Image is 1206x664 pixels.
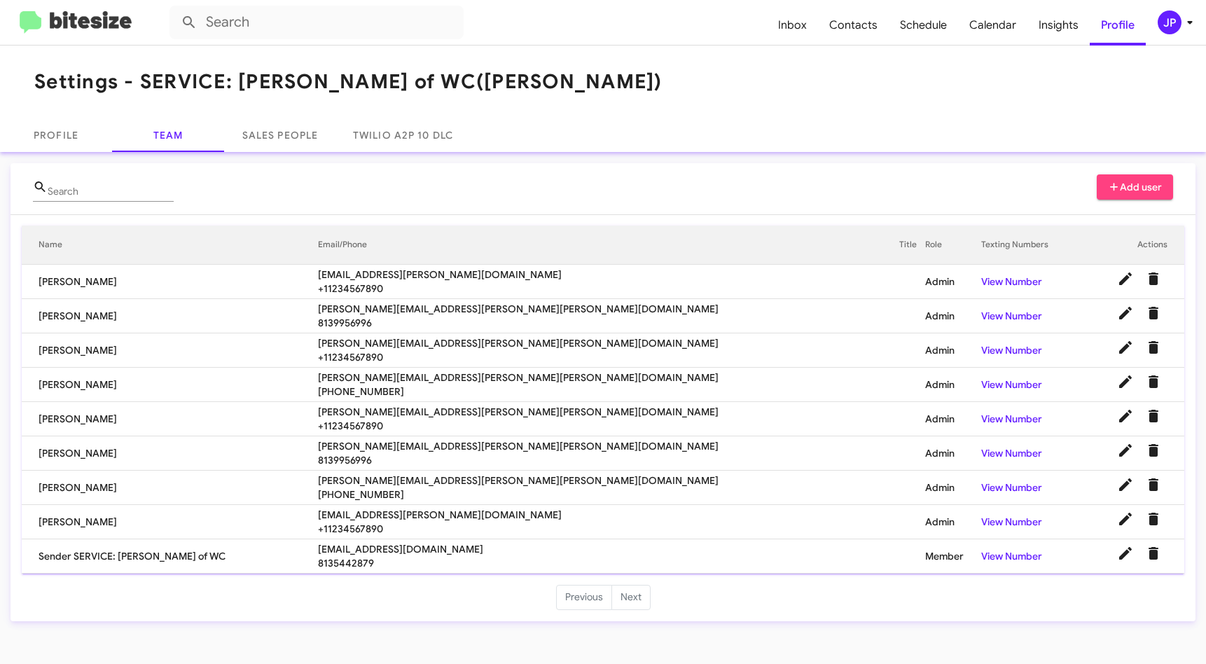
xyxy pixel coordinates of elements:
td: [PERSON_NAME] [22,368,318,402]
a: Twilio A2P 10 DLC [336,118,470,152]
span: +11234567890 [318,419,900,433]
td: Member [925,539,981,574]
a: View Number [981,275,1042,288]
td: [PERSON_NAME] [22,505,318,539]
span: +11234567890 [318,522,900,536]
span: 8135442879 [318,556,900,570]
button: Add user [1097,174,1174,200]
span: [PERSON_NAME][EMAIL_ADDRESS][PERSON_NAME][PERSON_NAME][DOMAIN_NAME] [318,405,900,419]
input: Name or Email [48,186,174,198]
div: JP [1158,11,1181,34]
span: 8139956996 [318,453,900,467]
button: Delete User [1139,539,1167,567]
a: View Number [981,516,1042,528]
span: [PHONE_NUMBER] [318,385,900,399]
th: Name [22,226,318,265]
span: [PERSON_NAME][EMAIL_ADDRESS][PERSON_NAME][PERSON_NAME][DOMAIN_NAME] [318,302,900,316]
span: [PERSON_NAME][EMAIL_ADDRESS][PERSON_NAME][PERSON_NAME][DOMAIN_NAME] [318,371,900,385]
th: Texting Numbers [981,226,1079,265]
td: Admin [925,436,981,471]
span: [PERSON_NAME][EMAIL_ADDRESS][PERSON_NAME][PERSON_NAME][DOMAIN_NAME] [318,473,900,487]
td: Admin [925,471,981,505]
button: Delete User [1139,299,1167,327]
a: Team [112,118,224,152]
a: View Number [981,310,1042,322]
td: Admin [925,505,981,539]
td: [PERSON_NAME] [22,402,318,436]
td: [PERSON_NAME] [22,471,318,505]
span: 8139956996 [318,316,900,330]
button: Delete User [1139,368,1167,396]
td: [PERSON_NAME] [22,265,318,299]
button: JP [1146,11,1191,34]
button: Delete User [1139,505,1167,533]
a: Sales People [224,118,336,152]
a: Inbox [767,5,818,46]
span: [PERSON_NAME][EMAIL_ADDRESS][PERSON_NAME][PERSON_NAME][DOMAIN_NAME] [318,439,900,453]
th: Email/Phone [318,226,900,265]
td: [PERSON_NAME] [22,299,318,333]
a: Insights [1027,5,1090,46]
a: View Number [981,481,1042,494]
span: [PHONE_NUMBER] [318,487,900,502]
a: View Number [981,447,1042,459]
button: Delete User [1139,402,1167,430]
a: Calendar [958,5,1027,46]
button: Delete User [1139,471,1167,499]
button: Delete User [1139,265,1167,293]
span: Add user [1108,174,1163,200]
span: [PERSON_NAME][EMAIL_ADDRESS][PERSON_NAME][PERSON_NAME][DOMAIN_NAME] [318,336,900,350]
th: Actions [1079,226,1184,265]
td: Admin [925,402,981,436]
td: [PERSON_NAME] [22,333,318,368]
th: Title [899,226,924,265]
td: Admin [925,368,981,402]
button: Delete User [1139,333,1167,361]
a: Contacts [818,5,889,46]
button: Delete User [1139,436,1167,464]
span: [EMAIL_ADDRESS][DOMAIN_NAME] [318,542,900,556]
a: View Number [981,378,1042,391]
td: [PERSON_NAME] [22,436,318,471]
a: Profile [1090,5,1146,46]
th: Role [925,226,981,265]
td: Admin [925,265,981,299]
a: View Number [981,550,1042,562]
a: Schedule [889,5,958,46]
td: Admin [925,333,981,368]
a: View Number [981,413,1042,425]
a: View Number [981,344,1042,357]
span: +11234567890 [318,282,900,296]
span: ([PERSON_NAME]) [476,69,663,94]
h1: Settings - SERVICE: [PERSON_NAME] of WC [34,71,663,93]
span: +11234567890 [318,350,900,364]
span: [EMAIL_ADDRESS][PERSON_NAME][DOMAIN_NAME] [318,508,900,522]
td: Admin [925,299,981,333]
span: [EMAIL_ADDRESS][PERSON_NAME][DOMAIN_NAME] [318,268,900,282]
td: Sender SERVICE: [PERSON_NAME] of WC [22,539,318,574]
input: Search [169,6,464,39]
